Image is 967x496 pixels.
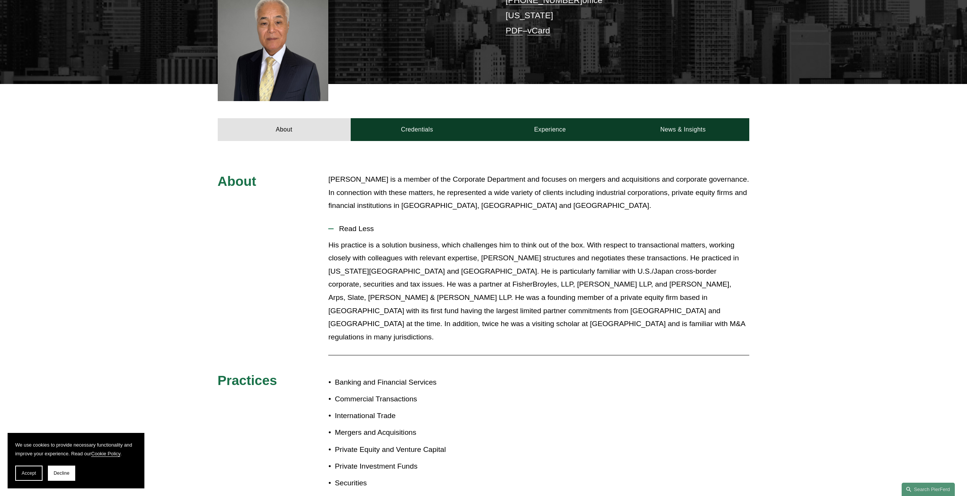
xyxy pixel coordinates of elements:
button: Read Less [328,219,749,239]
p: Securities [335,477,483,490]
a: News & Insights [616,118,749,141]
a: Experience [484,118,617,141]
p: His practice is a solution business, which challenges him to think out of the box. With respect t... [328,239,749,344]
span: Read Less [334,225,749,233]
button: Accept [15,466,43,481]
a: PDF [506,26,523,35]
a: Search this site [902,483,955,496]
div: Read Less [328,239,749,350]
button: Decline [48,466,75,481]
a: vCard [527,26,550,35]
span: Accept [22,471,36,476]
section: Cookie banner [8,433,144,488]
p: Mergers and Acquisitions [335,426,483,439]
span: Practices [218,373,277,388]
a: Credentials [351,118,484,141]
a: Cookie Policy [91,451,120,456]
p: [PERSON_NAME] is a member of the Corporate Department and focuses on mergers and acquisitions and... [328,173,749,212]
span: About [218,174,256,189]
p: Commercial Transactions [335,393,483,406]
p: Private Investment Funds [335,460,483,473]
a: About [218,118,351,141]
p: We use cookies to provide necessary functionality and improve your experience. Read our . [15,441,137,458]
p: International Trade [335,409,483,423]
p: Banking and Financial Services [335,376,483,389]
span: Decline [54,471,70,476]
p: Private Equity and Venture Capital [335,443,483,456]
